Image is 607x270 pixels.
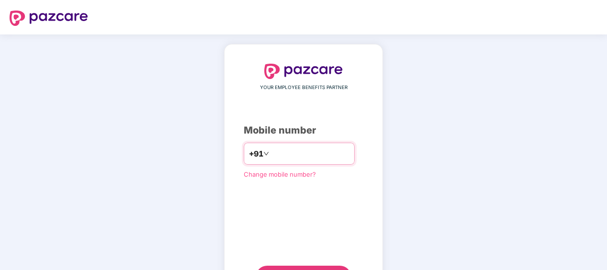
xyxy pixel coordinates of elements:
[244,170,316,178] a: Change mobile number?
[264,64,343,79] img: logo
[10,11,88,26] img: logo
[249,148,263,160] span: +91
[260,84,347,91] span: YOUR EMPLOYEE BENEFITS PARTNER
[244,123,363,138] div: Mobile number
[263,151,269,157] span: down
